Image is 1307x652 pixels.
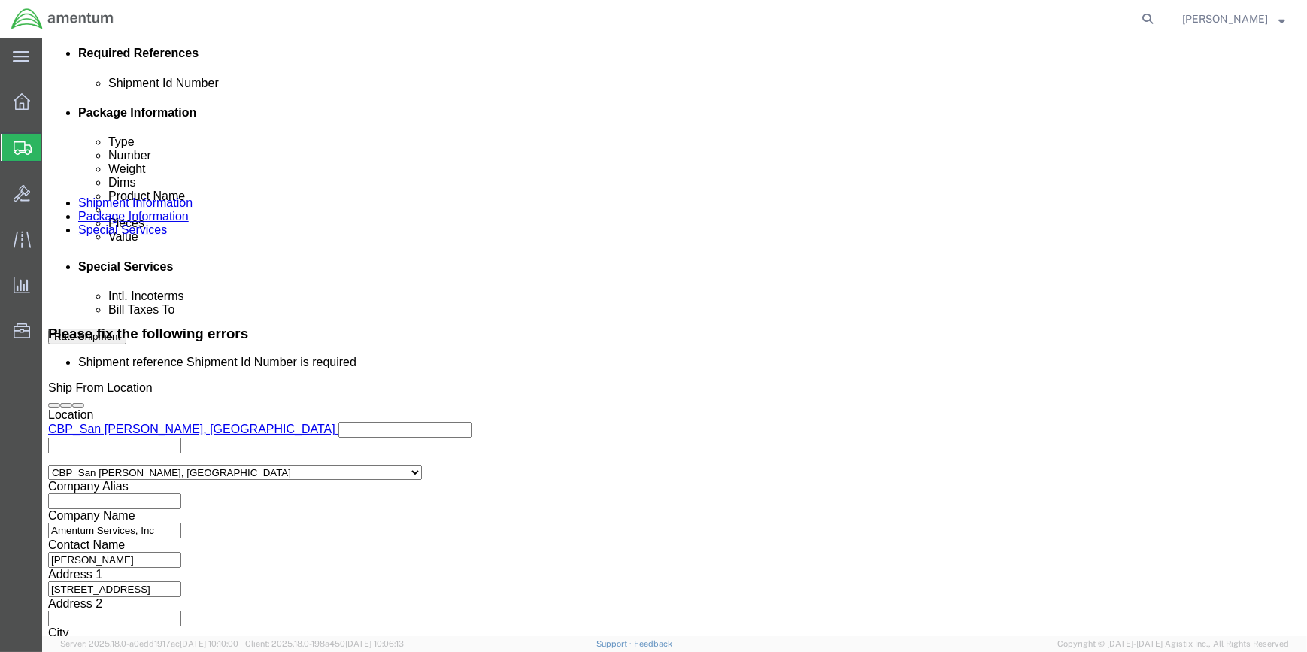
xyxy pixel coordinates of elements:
[245,639,404,648] span: Client: 2025.18.0-198a450
[180,639,238,648] span: [DATE] 10:10:00
[1182,11,1268,27] span: Donald Frederiksen
[60,639,238,648] span: Server: 2025.18.0-a0edd1917ac
[42,38,1307,636] iframe: FS Legacy Container
[11,8,114,30] img: logo
[345,639,404,648] span: [DATE] 10:06:13
[596,639,634,648] a: Support
[1181,10,1286,28] button: [PERSON_NAME]
[634,639,672,648] a: Feedback
[1057,638,1289,650] span: Copyright © [DATE]-[DATE] Agistix Inc., All Rights Reserved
